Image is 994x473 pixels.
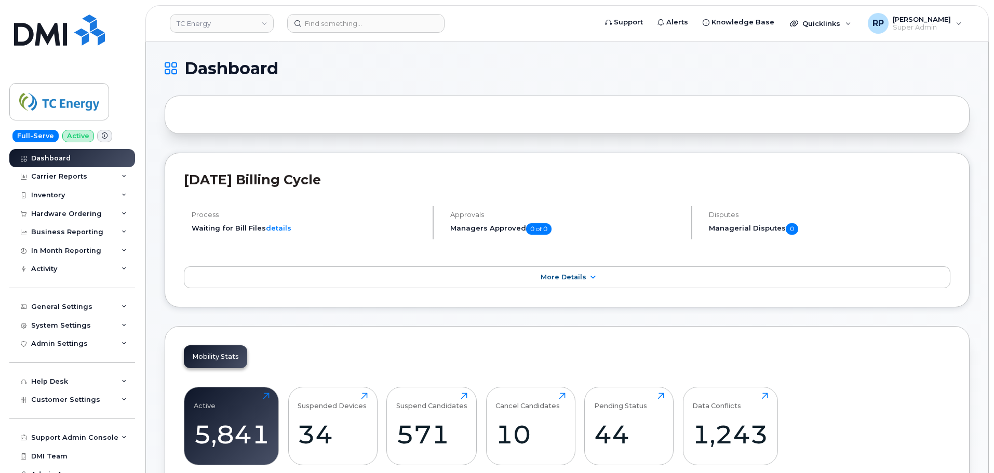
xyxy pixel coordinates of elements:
[692,393,768,459] a: Data Conflicts1,243
[184,61,278,76] span: Dashboard
[298,393,367,410] div: Suspended Devices
[786,223,798,235] span: 0
[450,211,682,219] h4: Approvals
[594,393,647,410] div: Pending Status
[298,393,368,459] a: Suspended Devices34
[194,419,270,450] div: 5,841
[192,211,424,219] h4: Process
[495,393,566,459] a: Cancel Candidates10
[495,419,566,450] div: 10
[266,224,291,232] a: details
[495,393,560,410] div: Cancel Candidates
[184,172,950,187] h2: [DATE] Billing Cycle
[692,393,741,410] div: Data Conflicts
[594,419,664,450] div: 44
[541,273,586,281] span: More Details
[396,419,467,450] div: 571
[396,393,467,459] a: Suspend Candidates571
[709,211,950,219] h4: Disputes
[692,419,768,450] div: 1,243
[709,223,950,235] h5: Managerial Disputes
[194,393,216,410] div: Active
[192,223,424,233] li: Waiting for Bill Files
[594,393,664,459] a: Pending Status44
[450,223,682,235] h5: Managers Approved
[396,393,467,410] div: Suspend Candidates
[298,419,368,450] div: 34
[526,223,552,235] span: 0 of 0
[194,393,270,459] a: Active5,841
[949,428,986,465] iframe: Messenger Launcher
